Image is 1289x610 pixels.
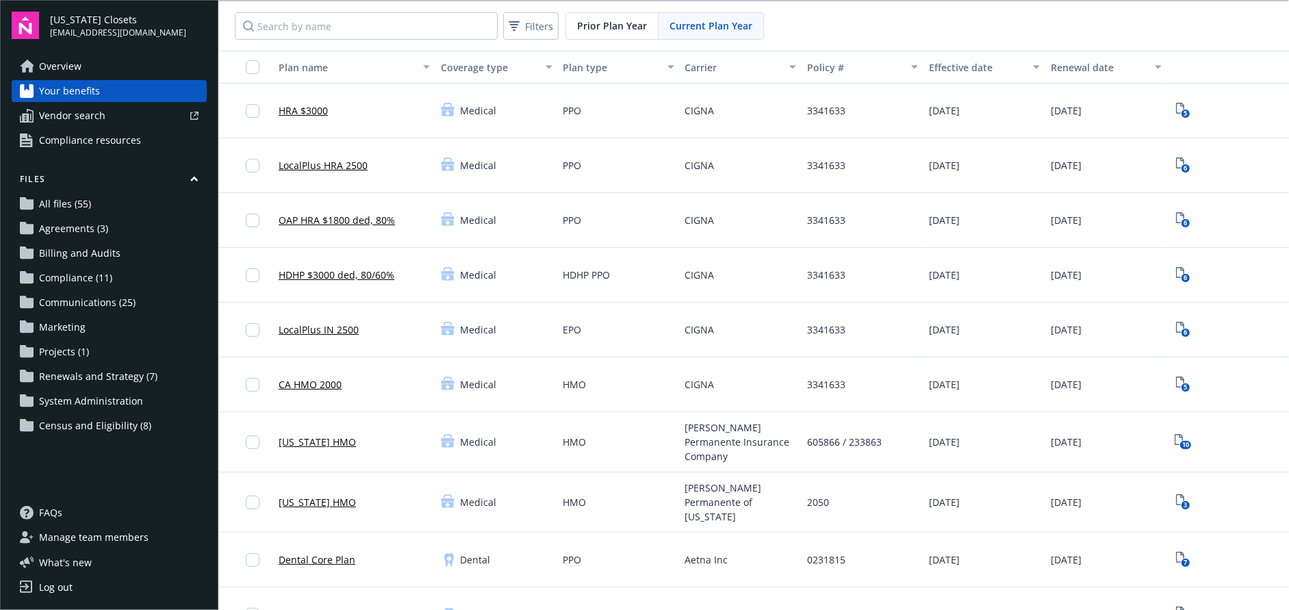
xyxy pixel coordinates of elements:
[246,323,259,337] input: Toggle Row Selected
[685,103,715,118] span: CIGNA
[1173,100,1195,122] a: View Plan Documents
[12,292,207,314] a: Communications (25)
[246,435,259,449] input: Toggle Row Selected
[807,552,845,567] span: 0231815
[1184,219,1188,228] text: 6
[1051,213,1082,227] span: [DATE]
[685,377,715,392] span: CIGNA
[685,420,796,463] span: [PERSON_NAME] Permanente Insurance Company
[685,268,715,282] span: CIGNA
[12,12,39,39] img: navigator-logo.svg
[460,213,496,227] span: Medical
[807,322,845,337] span: 3341633
[460,268,496,282] span: Medical
[807,213,845,227] span: 3341633
[279,377,342,392] a: CA HMO 2000
[929,495,960,509] span: [DATE]
[1051,322,1082,337] span: [DATE]
[273,51,435,84] button: Plan name
[1051,268,1082,282] span: [DATE]
[1173,319,1195,341] a: View Plan Documents
[39,242,120,264] span: Billing and Audits
[12,415,207,437] a: Census and Eligibility (8)
[246,378,259,392] input: Toggle Row Selected
[525,19,553,34] span: Filters
[39,80,100,102] span: Your benefits
[12,390,207,412] a: System Administration
[1173,209,1195,231] a: View Plan Documents
[12,242,207,264] a: Billing and Audits
[1173,431,1195,453] a: View Plan Documents
[50,27,186,39] span: [EMAIL_ADDRESS][DOMAIN_NAME]
[1051,377,1082,392] span: [DATE]
[563,552,582,567] span: PPO
[12,129,207,151] a: Compliance resources
[929,213,960,227] span: [DATE]
[460,322,496,337] span: Medical
[39,502,62,524] span: FAQs
[1051,495,1082,509] span: [DATE]
[685,481,796,524] span: [PERSON_NAME] Permanente of [US_STATE]
[441,60,537,75] div: Coverage type
[12,193,207,215] a: All files (55)
[246,268,259,282] input: Toggle Row Selected
[1051,60,1147,75] div: Renewal date
[12,502,207,524] a: FAQs
[1184,164,1188,173] text: 6
[929,377,960,392] span: [DATE]
[923,51,1045,84] button: Effective date
[39,341,89,363] span: Projects (1)
[279,103,328,118] a: HRA $3000
[1173,492,1195,513] a: View Plan Documents
[563,213,582,227] span: PPO
[1184,501,1188,510] text: 3
[39,105,105,127] span: Vendor search
[12,105,207,127] a: Vendor search
[563,103,582,118] span: PPO
[929,103,960,118] span: [DATE]
[279,322,359,337] a: LocalPlus IN 2500
[807,158,845,173] span: 3341633
[12,366,207,387] a: Renewals and Strategy (7)
[929,435,960,449] span: [DATE]
[39,366,157,387] span: Renewals and Strategy (7)
[1173,374,1195,396] a: View Plan Documents
[563,268,611,282] span: HDHP PPO
[460,103,496,118] span: Medical
[50,12,186,27] span: [US_STATE] Closets
[563,435,587,449] span: HMO
[1051,103,1082,118] span: [DATE]
[12,55,207,77] a: Overview
[669,18,752,33] span: Current Plan Year
[685,60,781,75] div: Carrier
[39,526,149,548] span: Manage team members
[1051,435,1082,449] span: [DATE]
[279,268,394,282] a: HDHP $3000 ded, 80/60%
[279,495,356,509] a: [US_STATE] HMO
[246,496,259,509] input: Toggle Row Selected
[460,435,496,449] span: Medical
[246,214,259,227] input: Toggle Row Selected
[39,267,112,289] span: Compliance (11)
[39,292,136,314] span: Communications (25)
[563,322,582,337] span: EPO
[680,51,802,84] button: Carrier
[807,435,882,449] span: 605866 / 233863
[929,158,960,173] span: [DATE]
[685,552,728,567] span: Aetna Inc
[39,55,81,77] span: Overview
[246,104,259,118] input: Toggle Row Selected
[279,552,355,567] a: Dental Core Plan
[1173,549,1195,571] span: View Plan Documents
[563,377,587,392] span: HMO
[460,552,490,567] span: Dental
[1173,155,1195,177] span: View Plan Documents
[12,267,207,289] a: Compliance (11)
[685,158,715,173] span: CIGNA
[39,218,108,240] span: Agreements (3)
[12,316,207,338] a: Marketing
[12,341,207,363] a: Projects (1)
[807,495,829,509] span: 2050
